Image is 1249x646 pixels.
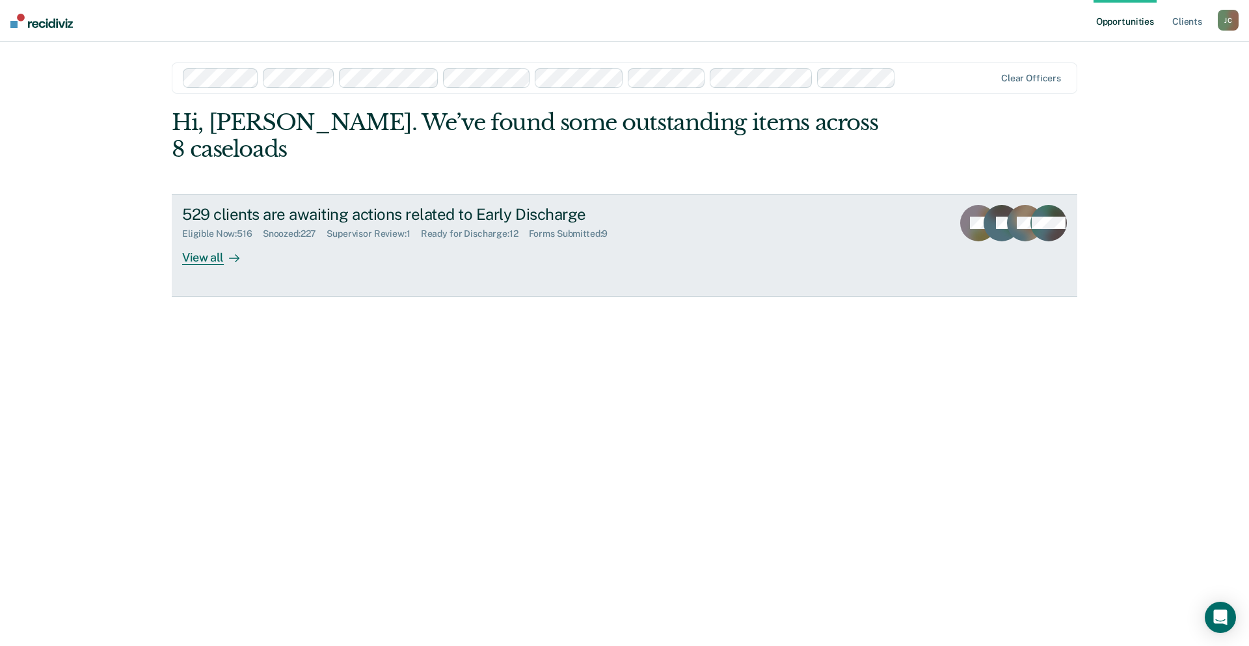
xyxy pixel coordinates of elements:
img: Recidiviz [10,14,73,28]
div: 529 clients are awaiting actions related to Early Discharge [182,205,639,224]
div: Open Intercom Messenger [1205,602,1236,633]
div: Supervisor Review : 1 [327,228,420,239]
div: Snoozed : 227 [263,228,327,239]
div: Ready for Discharge : 12 [421,228,529,239]
button: JC [1218,10,1239,31]
div: J C [1218,10,1239,31]
a: 529 clients are awaiting actions related to Early DischargeEligible Now:516Snoozed:227Supervisor ... [172,194,1077,297]
div: View all [182,239,255,265]
div: Clear officers [1001,73,1061,84]
div: Forms Submitted : 9 [529,228,619,239]
div: Hi, [PERSON_NAME]. We’ve found some outstanding items across 8 caseloads [172,109,896,163]
div: Eligible Now : 516 [182,228,263,239]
